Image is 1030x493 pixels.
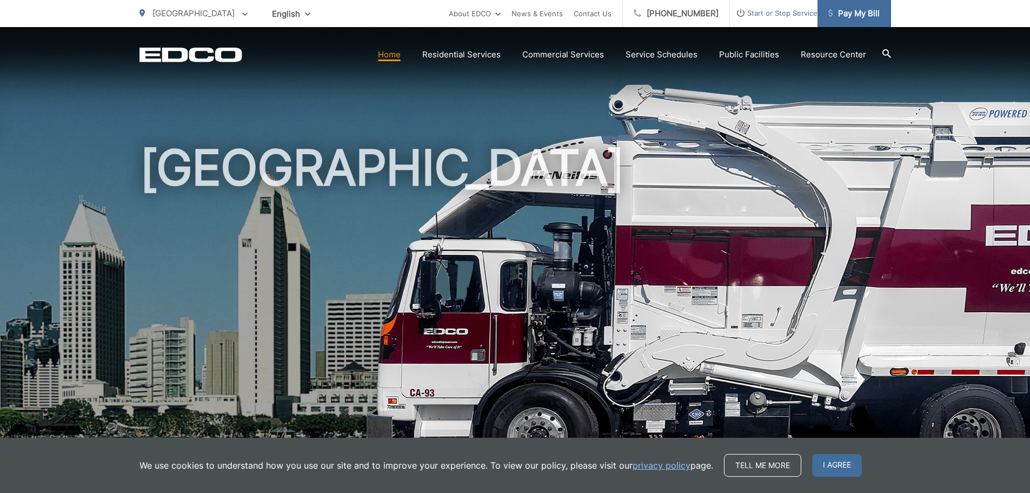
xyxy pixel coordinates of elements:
[139,47,242,62] a: EDCD logo. Return to the homepage.
[422,48,501,61] a: Residential Services
[626,48,697,61] a: Service Schedules
[719,48,779,61] a: Public Facilities
[511,7,563,20] a: News & Events
[378,48,401,61] a: Home
[801,48,866,61] a: Resource Center
[264,4,318,23] span: English
[812,454,862,477] span: I agree
[522,48,604,61] a: Commercial Services
[139,459,713,472] p: We use cookies to understand how you use our site and to improve your experience. To view our pol...
[449,7,501,20] a: About EDCO
[724,454,801,477] a: Tell me more
[633,459,690,472] a: privacy policy
[574,7,612,20] a: Contact Us
[152,8,235,18] span: [GEOGRAPHIC_DATA]
[139,141,891,483] h1: [GEOGRAPHIC_DATA]
[828,7,880,20] span: Pay My Bill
